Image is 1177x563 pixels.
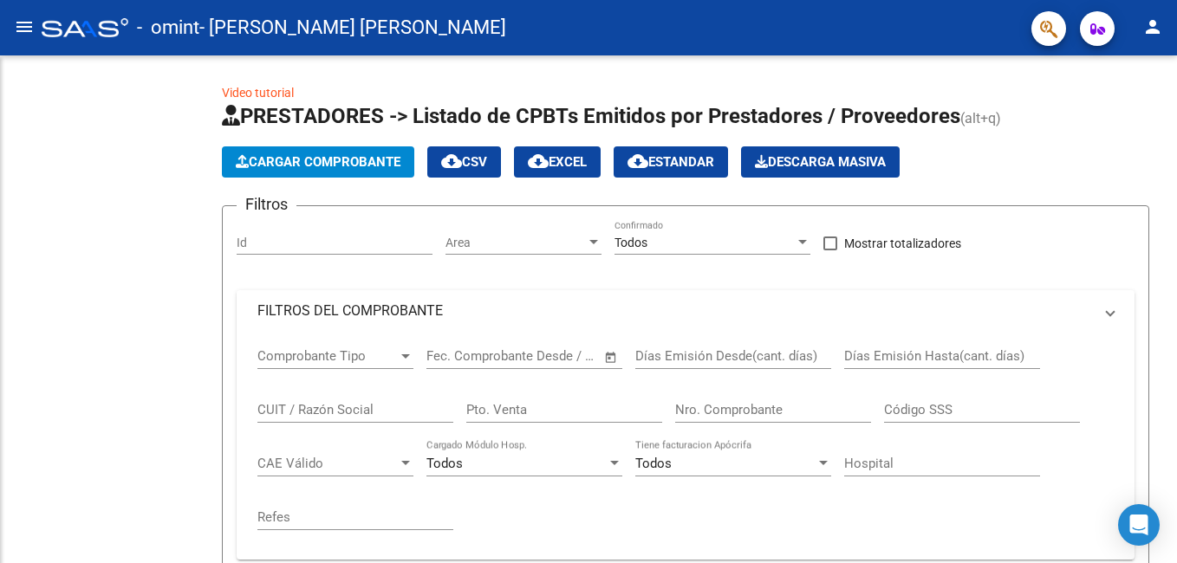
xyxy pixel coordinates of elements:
[741,146,900,178] button: Descarga Masiva
[237,192,296,217] h3: Filtros
[528,154,587,170] span: EXCEL
[528,151,549,171] mat-icon: cloud_download
[257,456,398,471] span: CAE Válido
[427,146,501,178] button: CSV
[441,151,462,171] mat-icon: cloud_download
[1142,16,1163,37] mat-icon: person
[236,154,400,170] span: Cargar Comprobante
[257,348,398,364] span: Comprobante Tipo
[1118,504,1160,546] div: Open Intercom Messenger
[628,151,648,171] mat-icon: cloud_download
[602,347,621,367] button: Open calendar
[960,110,1001,126] span: (alt+q)
[635,456,672,471] span: Todos
[426,348,483,364] input: Start date
[615,236,647,249] span: Todos
[614,146,728,178] button: Estandar
[137,9,199,47] span: - omint
[441,154,487,170] span: CSV
[237,332,1135,560] div: FILTROS DEL COMPROBANTE
[844,233,961,254] span: Mostrar totalizadores
[222,86,294,100] a: Video tutorial
[222,104,960,128] span: PRESTADORES -> Listado de CPBTs Emitidos por Prestadores / Proveedores
[426,456,463,471] span: Todos
[222,146,414,178] button: Cargar Comprobante
[14,16,35,37] mat-icon: menu
[755,154,886,170] span: Descarga Masiva
[257,301,1093,320] mat-panel-title: FILTROS DEL COMPROBANTE
[237,290,1135,332] mat-expansion-panel-header: FILTROS DEL COMPROBANTE
[498,348,582,364] input: End date
[514,146,601,178] button: EXCEL
[199,9,506,47] span: - [PERSON_NAME] [PERSON_NAME]
[445,236,586,250] span: Area
[741,146,900,178] app-download-masive: Descarga masiva de comprobantes (adjuntos)
[628,154,714,170] span: Estandar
